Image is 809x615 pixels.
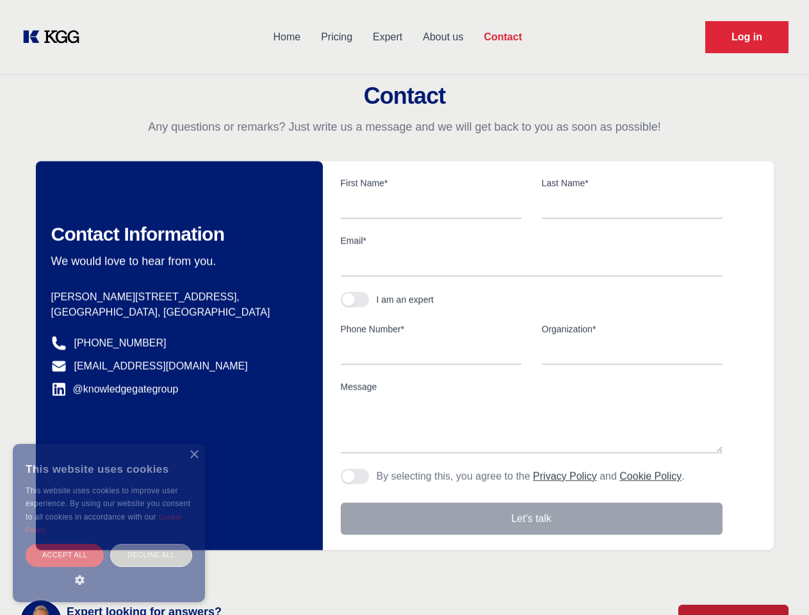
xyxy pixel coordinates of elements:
h2: Contact [15,83,794,109]
p: [PERSON_NAME][STREET_ADDRESS], [51,290,302,305]
div: Accept all [26,544,104,566]
p: We would love to hear from you. [51,254,302,269]
label: Last Name* [542,177,723,190]
label: Phone Number* [341,323,521,336]
a: Pricing [311,20,363,54]
p: By selecting this, you agree to the and . [377,469,685,484]
a: Cookie Policy [619,471,682,482]
label: First Name* [341,177,521,190]
h2: Contact Information [51,223,302,246]
p: Any questions or remarks? Just write us a message and we will get back to you as soon as possible! [15,119,794,135]
label: Organization* [542,323,723,336]
a: KOL Knowledge Platform: Talk to Key External Experts (KEE) [20,27,90,47]
div: Close [189,450,199,460]
a: @knowledgegategroup [51,382,179,397]
div: Decline all [110,544,192,566]
div: I am an expert [377,293,434,306]
label: Email* [341,234,723,247]
a: [EMAIL_ADDRESS][DOMAIN_NAME] [74,359,248,374]
a: Privacy Policy [533,471,597,482]
a: [PHONE_NUMBER] [74,336,167,351]
div: This website uses cookies [26,454,192,484]
a: About us [413,20,473,54]
a: Home [263,20,311,54]
label: Message [341,381,723,393]
p: [GEOGRAPHIC_DATA], [GEOGRAPHIC_DATA] [51,305,302,320]
a: Request Demo [705,21,789,53]
button: Let's talk [341,503,723,535]
a: Expert [363,20,413,54]
iframe: Chat Widget [745,553,809,615]
span: This website uses cookies to improve user experience. By using our website you consent to all coo... [26,486,190,521]
a: Contact [473,20,532,54]
a: Cookie Policy [26,513,182,534]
